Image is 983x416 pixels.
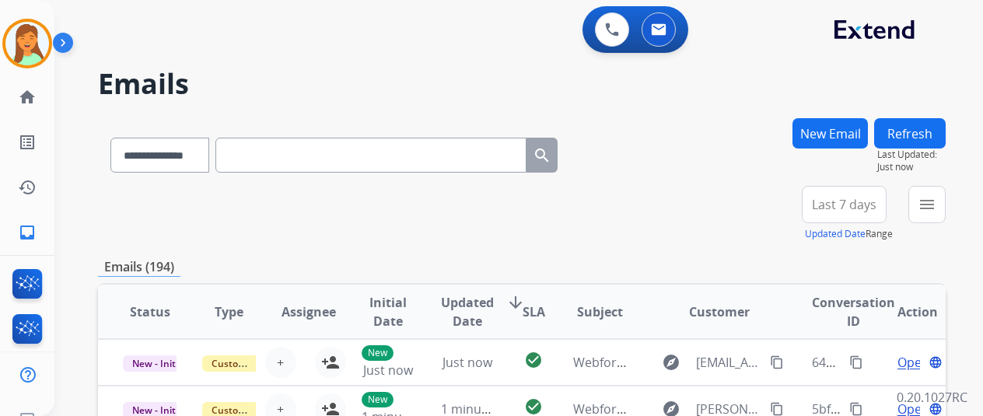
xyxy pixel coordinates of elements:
[18,223,37,242] mat-icon: inbox
[277,353,284,372] span: +
[506,293,525,312] mat-icon: arrow_downward
[130,302,170,321] span: Status
[18,178,37,197] mat-icon: history
[5,22,49,65] img: avatar
[874,118,946,149] button: Refresh
[812,201,876,208] span: Last 7 days
[929,355,943,369] mat-icon: language
[18,88,37,107] mat-icon: home
[866,285,946,339] th: Action
[441,293,494,330] span: Updated Date
[897,388,967,407] p: 0.20.1027RC
[696,353,761,372] span: [EMAIL_ADDRESS][DOMAIN_NAME]
[802,186,887,223] button: Last 7 days
[577,302,623,321] span: Subject
[533,146,551,165] mat-icon: search
[523,302,545,321] span: SLA
[918,195,936,214] mat-icon: menu
[573,354,925,371] span: Webform from [EMAIL_ADDRESS][DOMAIN_NAME] on [DATE]
[812,293,895,330] span: Conversation ID
[897,353,929,372] span: Open
[98,257,180,277] p: Emails (194)
[362,293,415,330] span: Initial Date
[770,402,784,416] mat-icon: content_copy
[265,347,296,378] button: +
[282,302,336,321] span: Assignee
[321,353,340,372] mat-icon: person_add
[123,355,195,372] span: New - Initial
[929,402,943,416] mat-icon: language
[770,355,784,369] mat-icon: content_copy
[362,345,394,361] p: New
[98,68,946,100] h2: Emails
[849,402,863,416] mat-icon: content_copy
[215,302,243,321] span: Type
[877,161,946,173] span: Just now
[877,149,946,161] span: Last Updated:
[792,118,868,149] button: New Email
[363,362,413,379] span: Just now
[805,227,893,240] span: Range
[443,354,492,371] span: Just now
[805,228,866,240] button: Updated Date
[362,392,394,407] p: New
[524,351,543,369] mat-icon: check_circle
[689,302,750,321] span: Customer
[849,355,863,369] mat-icon: content_copy
[18,133,37,152] mat-icon: list_alt
[202,355,303,372] span: Customer Support
[524,397,543,416] mat-icon: check_circle
[662,353,680,372] mat-icon: explore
